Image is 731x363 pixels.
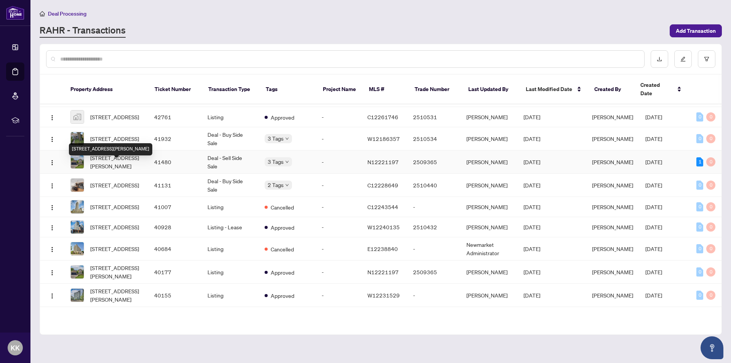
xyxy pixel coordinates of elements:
[71,242,84,255] img: thumbnail-img
[706,222,715,232] div: 0
[409,75,462,104] th: Trade Number
[90,264,142,280] span: [STREET_ADDRESS][PERSON_NAME]
[367,135,400,142] span: W12186357
[48,10,86,17] span: Deal Processing
[316,237,361,261] td: -
[271,223,294,232] span: Approved
[90,245,139,253] span: [STREET_ADDRESS]
[696,267,703,277] div: 0
[696,112,703,122] div: 0
[460,150,517,174] td: [PERSON_NAME]
[90,154,142,170] span: [STREET_ADDRESS][PERSON_NAME]
[592,135,633,142] span: [PERSON_NAME]
[71,265,84,278] img: thumbnail-img
[49,293,55,299] img: Logo
[90,134,139,143] span: [STREET_ADDRESS]
[64,75,148,104] th: Property Address
[40,24,126,38] a: RAHR - Transactions
[696,291,703,300] div: 0
[40,11,45,16] span: home
[148,127,201,150] td: 41932
[706,202,715,211] div: 0
[71,289,84,302] img: thumbnail-img
[71,155,84,168] img: thumbnail-img
[407,284,460,307] td: -
[363,75,409,104] th: MLS #
[49,115,55,121] img: Logo
[645,292,662,299] span: [DATE]
[148,217,201,237] td: 40928
[201,284,259,307] td: Listing
[71,200,84,213] img: thumbnail-img
[460,107,517,127] td: [PERSON_NAME]
[148,284,201,307] td: 40155
[645,245,662,252] span: [DATE]
[460,174,517,197] td: [PERSON_NAME]
[704,56,709,62] span: filter
[46,243,58,255] button: Logo
[524,203,540,210] span: [DATE]
[462,75,520,104] th: Last Updated By
[316,261,361,284] td: -
[407,150,460,174] td: 2509365
[317,75,363,104] th: Project Name
[645,182,662,189] span: [DATE]
[367,203,398,210] span: C12243544
[592,158,633,165] span: [PERSON_NAME]
[316,217,361,237] td: -
[148,197,201,217] td: 41007
[46,156,58,168] button: Logo
[148,107,201,127] td: 42761
[367,292,400,299] span: W12231529
[524,269,540,275] span: [DATE]
[316,284,361,307] td: -
[592,182,633,189] span: [PERSON_NAME]
[698,50,715,68] button: filter
[706,112,715,122] div: 0
[49,205,55,211] img: Logo
[520,75,589,104] th: Last Modified Date
[460,237,517,261] td: Newmarket Administrator
[407,237,460,261] td: -
[367,158,399,165] span: N12221197
[407,127,460,150] td: 2510534
[460,284,517,307] td: [PERSON_NAME]
[46,179,58,191] button: Logo
[201,150,259,174] td: Deal - Sell Side Sale
[524,245,540,252] span: [DATE]
[90,113,139,121] span: [STREET_ADDRESS]
[524,292,540,299] span: [DATE]
[460,217,517,237] td: [PERSON_NAME]
[460,261,517,284] td: [PERSON_NAME]
[148,75,202,104] th: Ticket Number
[46,201,58,213] button: Logo
[90,223,139,231] span: [STREET_ADDRESS]
[201,217,259,237] td: Listing - Lease
[680,56,686,62] span: edit
[49,183,55,189] img: Logo
[592,245,633,252] span: [PERSON_NAME]
[696,202,703,211] div: 0
[49,225,55,231] img: Logo
[201,107,259,127] td: Listing
[6,6,24,20] img: logo
[696,134,703,143] div: 0
[592,114,633,120] span: [PERSON_NAME]
[271,113,294,122] span: Approved
[11,342,20,353] span: KK
[69,143,152,155] div: [STREET_ADDRESS][PERSON_NAME]
[271,268,294,277] span: Approved
[588,75,634,104] th: Created By
[524,158,540,165] span: [DATE]
[407,107,460,127] td: 2510531
[676,25,716,37] span: Add Transaction
[202,75,260,104] th: Transaction Type
[696,244,703,253] div: 0
[316,107,361,127] td: -
[645,135,662,142] span: [DATE]
[46,221,58,233] button: Logo
[645,114,662,120] span: [DATE]
[46,111,58,123] button: Logo
[268,157,284,166] span: 3 Tags
[524,224,540,230] span: [DATE]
